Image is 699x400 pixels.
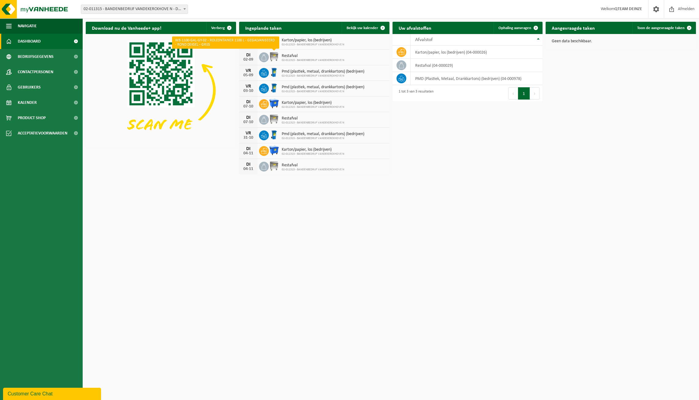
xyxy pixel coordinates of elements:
[282,54,344,58] span: Restafval
[242,167,254,171] div: 04-11
[396,87,434,100] div: 1 tot 3 van 3 resultaten
[282,163,344,168] span: Restafval
[242,73,254,77] div: 05-09
[242,120,254,124] div: 07-10
[411,72,543,85] td: PMD (Plastiek, Metaal, Drankkartons) (bedrijven) (04-000978)
[242,68,254,73] div: VR
[86,22,167,34] h2: Download nu de Vanheede+ app!
[508,87,518,100] button: Previous
[242,100,254,104] div: DI
[242,104,254,109] div: 07-10
[242,58,254,62] div: 02-09
[242,146,254,151] div: DI
[269,36,279,46] img: WB-1100-HPE-BE-01
[239,22,288,34] h2: Ingeplande taken
[282,152,344,156] span: 02-011315 - BANDENBEDRIJF VANDEKERCKHOVE N
[282,116,344,121] span: Restafval
[546,22,601,34] h2: Aangevraagde taken
[282,121,344,125] span: 02-011315 - BANDENBEDRIJF VANDEKERCKHOVE N
[3,387,102,400] iframe: chat widget
[411,59,543,72] td: restafval (04-000029)
[269,83,279,93] img: WB-0240-HPE-BE-01
[18,110,46,126] span: Product Shop
[18,49,54,64] span: Bedrijfsgegevens
[530,87,539,100] button: Next
[552,39,690,43] p: Geen data beschikbaar.
[518,87,530,100] button: 1
[411,46,543,59] td: karton/papier, los (bedrijven) (04-000026)
[269,161,279,171] img: WB-1100-GAL-GY-02
[81,5,188,13] span: 02-011315 - BANDENBEDRIJF VANDEKERCKHOVE N - DEINZE
[282,100,344,105] span: Karton/papier, los (bedrijven)
[269,67,279,77] img: WB-0240-HPE-BE-01
[206,22,235,34] button: Verberg
[242,136,254,140] div: 31-10
[282,74,364,78] span: 02-011315 - BANDENBEDRIJF VANDEKERCKHOVE N
[81,5,188,14] span: 02-011315 - BANDENBEDRIJF VANDEKERCKHOVE N - DEINZE
[18,80,41,95] span: Gebruikers
[242,53,254,58] div: DI
[242,89,254,93] div: 03-10
[282,105,344,109] span: 02-011315 - BANDENBEDRIJF VANDEKERCKHOVE N
[242,37,254,42] div: DI
[269,130,279,140] img: WB-0240-HPE-BE-01
[342,22,389,34] a: Bekijk uw kalender
[282,168,344,172] span: 02-011315 - BANDENBEDRIJF VANDEKERCKHOVE N
[614,7,642,11] strong: QTEAM DEINZE
[282,147,344,152] span: Karton/papier, los (bedrijven)
[269,114,279,124] img: WB-1100-GAL-GY-02
[18,34,41,49] span: Dashboard
[282,90,364,93] span: 02-011315 - BANDENBEDRIJF VANDEKERCKHOVE N
[86,34,236,147] img: Download de VHEPlus App
[242,115,254,120] div: DI
[18,126,67,141] span: Acceptatievoorwaarden
[18,18,37,34] span: Navigatie
[282,58,344,62] span: 02-011315 - BANDENBEDRIJF VANDEKERCKHOVE N
[269,98,279,109] img: WB-1100-HPE-BE-01
[269,145,279,156] img: WB-1100-HPE-BE-01
[415,37,433,42] span: Afvalstof
[498,26,531,30] span: Ophaling aanvragen
[282,132,364,137] span: Pmd (plastiek, metaal, drankkartons) (bedrijven)
[211,26,225,30] span: Verberg
[242,151,254,156] div: 04-11
[269,51,279,62] img: WB-1100-GAL-GY-02
[282,38,344,43] span: Karton/papier, los (bedrijven)
[18,95,37,110] span: Kalender
[632,22,695,34] a: Toon de aangevraagde taken
[242,84,254,89] div: VR
[242,162,254,167] div: DI
[282,43,344,47] span: 02-011315 - BANDENBEDRIJF VANDEKERCKHOVE N
[393,22,438,34] h2: Uw afvalstoffen
[242,42,254,46] div: 02-09
[637,26,685,30] span: Toon de aangevraagde taken
[494,22,542,34] a: Ophaling aanvragen
[282,85,364,90] span: Pmd (plastiek, metaal, drankkartons) (bedrijven)
[282,137,364,140] span: 02-011315 - BANDENBEDRIJF VANDEKERCKHOVE N
[282,69,364,74] span: Pmd (plastiek, metaal, drankkartons) (bedrijven)
[347,26,378,30] span: Bekijk uw kalender
[18,64,53,80] span: Contactpersonen
[242,131,254,136] div: VR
